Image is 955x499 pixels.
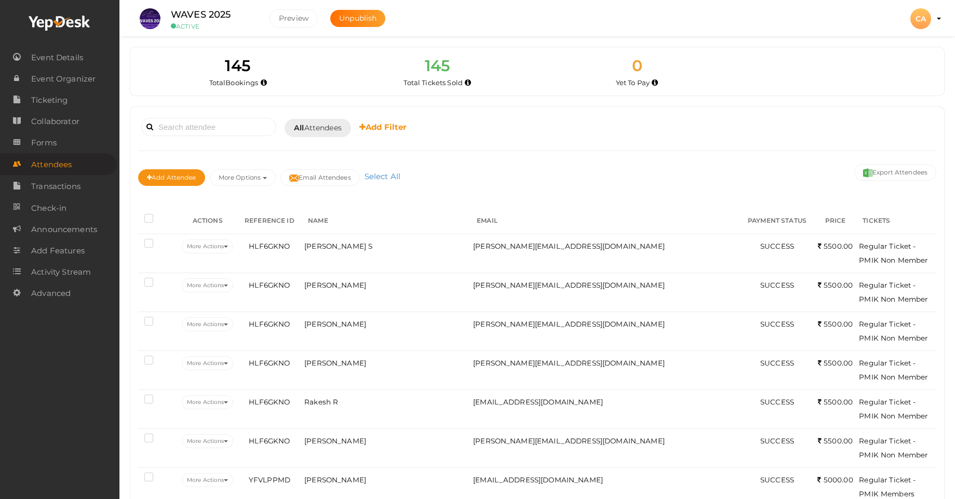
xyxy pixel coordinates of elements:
span: 5500.00 [818,281,853,289]
span: HLF6GKNO [249,398,290,406]
span: [PERSON_NAME] [304,359,366,367]
th: PRICE [814,208,857,234]
span: 5500.00 [818,437,853,445]
span: Regular Ticket - PMIK Non Member [859,320,927,342]
small: ACTIVE [171,22,254,30]
span: 5000.00 [817,476,853,484]
i: Total number of tickets sold [465,80,471,86]
b: Add Filter [359,122,407,132]
button: More Options [210,169,276,186]
button: Export Attendees [854,164,936,181]
span: Regular Ticket - PMIK Non Member [859,359,927,381]
span: Attendees [31,154,72,175]
label: WAVES 2025 [171,7,231,22]
span: [PERSON_NAME] [304,320,366,328]
span: [PERSON_NAME] [304,437,366,445]
span: REFERENCE ID [245,217,294,224]
img: S4WQAGVX_small.jpeg [140,8,160,29]
span: Advanced [31,283,71,304]
span: [EMAIL_ADDRESS][DOMAIN_NAME] [473,476,603,484]
span: 145 [225,56,250,75]
span: Regular Ticket - PMIK Non Member [859,281,927,303]
img: excel.svg [863,168,872,178]
span: Announcements [31,219,97,240]
span: SUCCESS [760,476,794,484]
span: HLF6GKNO [249,242,290,250]
span: Collaborator [31,111,79,132]
a: Select All [362,171,403,181]
span: Forms [31,132,57,153]
span: [PERSON_NAME] S [304,242,372,250]
span: YFVLPPMD [249,476,290,484]
img: mail-filled.svg [289,173,299,183]
span: HLF6GKNO [249,320,290,328]
span: Regular Ticket - PMIK Non Member [859,437,927,459]
span: SUCCESS [760,359,794,367]
span: SUCCESS [760,281,794,289]
span: HLF6GKNO [249,281,290,289]
span: 5500.00 [818,359,853,367]
span: [EMAIL_ADDRESS][DOMAIN_NAME] [473,398,603,406]
button: More Actions [182,239,233,253]
span: HLF6GKNO [249,359,290,367]
span: [PERSON_NAME] [304,281,366,289]
span: SUCCESS [760,320,794,328]
span: 5500.00 [818,242,853,250]
i: Accepted and yet to make payment [652,80,658,86]
th: PAYMENT STATUS [740,208,814,234]
button: More Actions [182,356,233,370]
span: Total [209,78,259,87]
button: More Actions [182,278,233,292]
span: Regular Ticket - PMIK Non Member [859,242,927,264]
span: [PERSON_NAME][EMAIL_ADDRESS][DOMAIN_NAME] [473,359,665,367]
span: [PERSON_NAME][EMAIL_ADDRESS][DOMAIN_NAME] [473,281,665,289]
span: 5500.00 [818,320,853,328]
span: 145 [425,56,450,75]
span: 0 [632,56,642,75]
span: [PERSON_NAME][EMAIL_ADDRESS][DOMAIN_NAME] [473,320,665,328]
button: More Actions [182,395,233,409]
span: SUCCESS [760,437,794,445]
button: Unpublish [330,10,385,27]
span: Bookings [225,78,258,87]
span: Event Details [31,47,83,68]
span: Total Tickets Sold [403,78,463,87]
th: ACTIONS [178,208,237,234]
span: Attendees [294,123,342,133]
span: Add Features [31,240,85,261]
span: 5500.00 [818,398,853,406]
span: Activity Stream [31,262,91,282]
span: Regular Ticket - PMIK Non Member [859,398,927,420]
span: Ticketing [31,90,68,111]
span: Yet To Pay [616,78,650,87]
i: Total number of bookings [261,80,267,86]
button: Add Attendee [138,169,205,186]
span: Regular Ticket - PMIK Members [859,476,916,498]
span: Transactions [31,176,80,197]
th: TICKETS [856,208,936,234]
span: Unpublish [339,14,376,23]
span: SUCCESS [760,242,794,250]
span: [PERSON_NAME][EMAIL_ADDRESS][DOMAIN_NAME] [473,242,665,250]
button: More Actions [182,317,233,331]
input: Search attendee [141,118,276,136]
profile-pic: CA [910,14,931,23]
button: Email Attendees [280,169,360,186]
span: HLF6GKNO [249,437,290,445]
span: [PERSON_NAME][EMAIL_ADDRESS][DOMAIN_NAME] [473,437,665,445]
span: Check-in [31,198,66,219]
span: Event Organizer [31,69,96,89]
button: CA [907,8,934,30]
th: EMAIL [470,208,740,234]
button: More Actions [182,473,233,487]
span: SUCCESS [760,398,794,406]
b: All [294,123,304,132]
th: NAME [302,208,470,234]
span: [PERSON_NAME] [304,476,366,484]
button: Preview [270,9,318,28]
span: Rakesh R [304,398,338,406]
button: More Actions [182,434,233,448]
div: CA [910,8,931,29]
